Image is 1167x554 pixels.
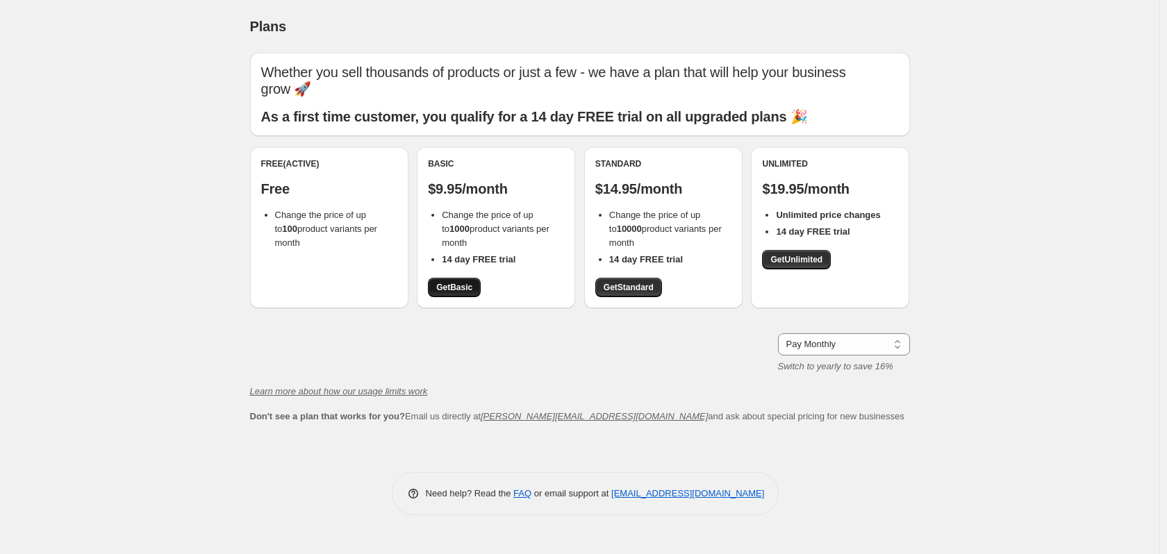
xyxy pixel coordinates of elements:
[442,254,515,265] b: 14 day FREE trial
[426,488,514,498] span: Need help? Read the
[762,158,898,169] div: Unlimited
[762,250,831,269] a: GetUnlimited
[609,254,683,265] b: 14 day FREE trial
[261,158,397,169] div: Free (Active)
[531,488,611,498] span: or email support at
[275,210,377,248] span: Change the price of up to product variants per month
[250,411,904,421] span: Email us directly at and ask about special pricing for new businesses
[770,254,822,265] span: Get Unlimited
[428,158,564,169] div: Basic
[778,361,893,371] i: Switch to yearly to save 16%
[776,226,850,237] b: 14 day FREE trial
[604,282,654,293] span: Get Standard
[282,224,297,234] b: 100
[609,210,722,248] span: Change the price of up to product variants per month
[442,210,549,248] span: Change the price of up to product variants per month
[762,181,898,197] p: $19.95/month
[261,64,899,97] p: Whether you sell thousands of products or just a few - we have a plan that will help your busines...
[428,278,481,297] a: GetBasic
[595,278,662,297] a: GetStandard
[513,488,531,498] a: FAQ
[481,411,708,421] a: [PERSON_NAME][EMAIL_ADDRESS][DOMAIN_NAME]
[617,224,642,234] b: 10000
[436,282,472,293] span: Get Basic
[449,224,470,234] b: 1000
[595,181,731,197] p: $14.95/month
[428,181,564,197] p: $9.95/month
[250,411,405,421] b: Don't see a plan that works for you?
[776,210,880,220] b: Unlimited price changes
[595,158,731,169] div: Standard
[261,109,808,124] b: As a first time customer, you qualify for a 14 day FREE trial on all upgraded plans 🎉
[250,386,428,396] a: Learn more about how our usage limits work
[261,181,397,197] p: Free
[611,488,764,498] a: [EMAIL_ADDRESS][DOMAIN_NAME]
[250,19,286,34] span: Plans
